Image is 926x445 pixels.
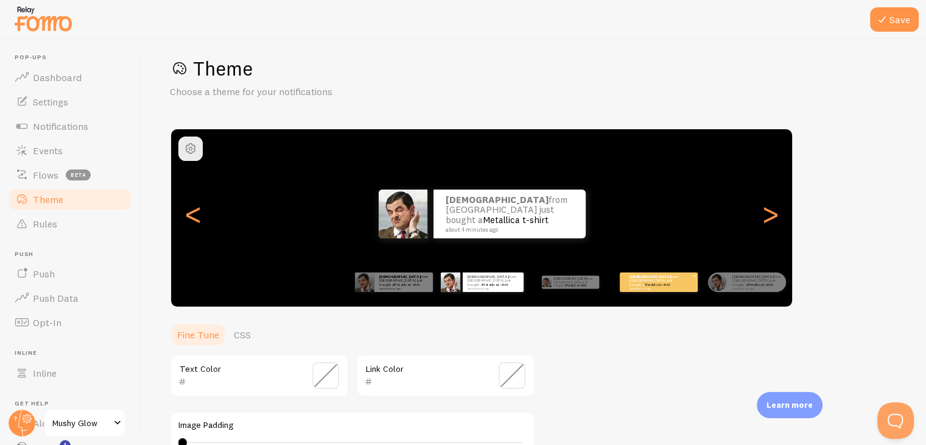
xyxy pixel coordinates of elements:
[186,170,200,258] div: Previous slide
[355,272,374,292] img: Fomo
[33,316,61,329] span: Opt-In
[7,187,133,212] a: Theme
[379,274,428,290] p: from [GEOGRAPHIC_DATA] just bought a
[171,137,792,155] h2: Gap
[15,251,133,258] span: Push
[7,138,133,163] a: Events
[33,96,68,108] span: Settings
[33,268,55,280] span: Push
[482,282,508,287] a: Metallica t-shirt
[7,65,133,90] a: Dashboard
[33,292,79,304] span: Push Data
[732,287,780,290] small: about 4 minutes ago
[7,310,133,335] a: Opt-In
[170,322,226,347] a: Fine Tune
[630,274,671,279] strong: [DEMOGRAPHIC_DATA]
[7,163,133,187] a: Flows beta
[33,169,58,181] span: Flows
[33,144,63,157] span: Events
[468,287,517,290] small: about 4 minutes ago
[33,71,82,84] span: Dashboard
[441,272,460,292] img: Fomo
[379,274,421,279] strong: [DEMOGRAPHIC_DATA]
[33,218,57,230] span: Rules
[553,277,587,280] strong: [DEMOGRAPHIC_DATA]
[15,54,133,62] span: Pop-ups
[709,273,726,291] img: Fomo
[747,282,773,287] a: Metallica t-shirt
[757,392,823,418] div: Learn more
[483,214,549,226] a: Metallica t-shirt
[877,402,914,439] iframe: Help Scout Beacon - Open
[7,212,133,236] a: Rules
[33,120,88,132] span: Notifications
[170,56,897,81] h1: Theme
[394,282,420,287] a: Metallica t-shirt
[446,195,573,233] p: from [GEOGRAPHIC_DATA] just bought a
[446,194,549,205] strong: [DEMOGRAPHIC_DATA]
[446,227,570,233] small: about 4 minutes ago
[33,193,63,205] span: Theme
[732,274,774,279] strong: [DEMOGRAPHIC_DATA]
[379,287,427,290] small: about 4 minutes ago
[766,399,813,411] p: Learn more
[7,114,133,138] a: Notifications
[226,322,258,347] a: CSS
[630,287,677,290] small: about 4 minutes ago
[468,274,509,279] strong: [DEMOGRAPHIC_DATA]
[732,274,781,290] p: from [GEOGRAPHIC_DATA] just bought a
[7,262,133,286] a: Push
[7,361,133,385] a: Inline
[566,283,586,287] a: Metallica t-shirt
[33,367,57,379] span: Inline
[379,190,427,238] img: Fomo
[178,420,527,431] label: Image Padding
[66,169,91,180] span: beta
[170,85,462,99] p: Choose a theme for your notifications
[553,276,594,289] p: from [GEOGRAPHIC_DATA] just bought a
[763,170,777,258] div: Next slide
[7,90,133,114] a: Settings
[15,400,133,408] span: Get Help
[644,282,670,287] a: Metallica t-shirt
[541,277,551,287] img: Fomo
[44,408,126,438] a: Mushy Glow
[7,286,133,310] a: Push Data
[630,274,678,290] p: from [GEOGRAPHIC_DATA] just bought a
[15,349,133,357] span: Inline
[52,416,110,430] span: Mushy Glow
[13,3,74,34] img: fomo-relay-logo-orange.svg
[468,274,519,290] p: from [GEOGRAPHIC_DATA] just bought a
